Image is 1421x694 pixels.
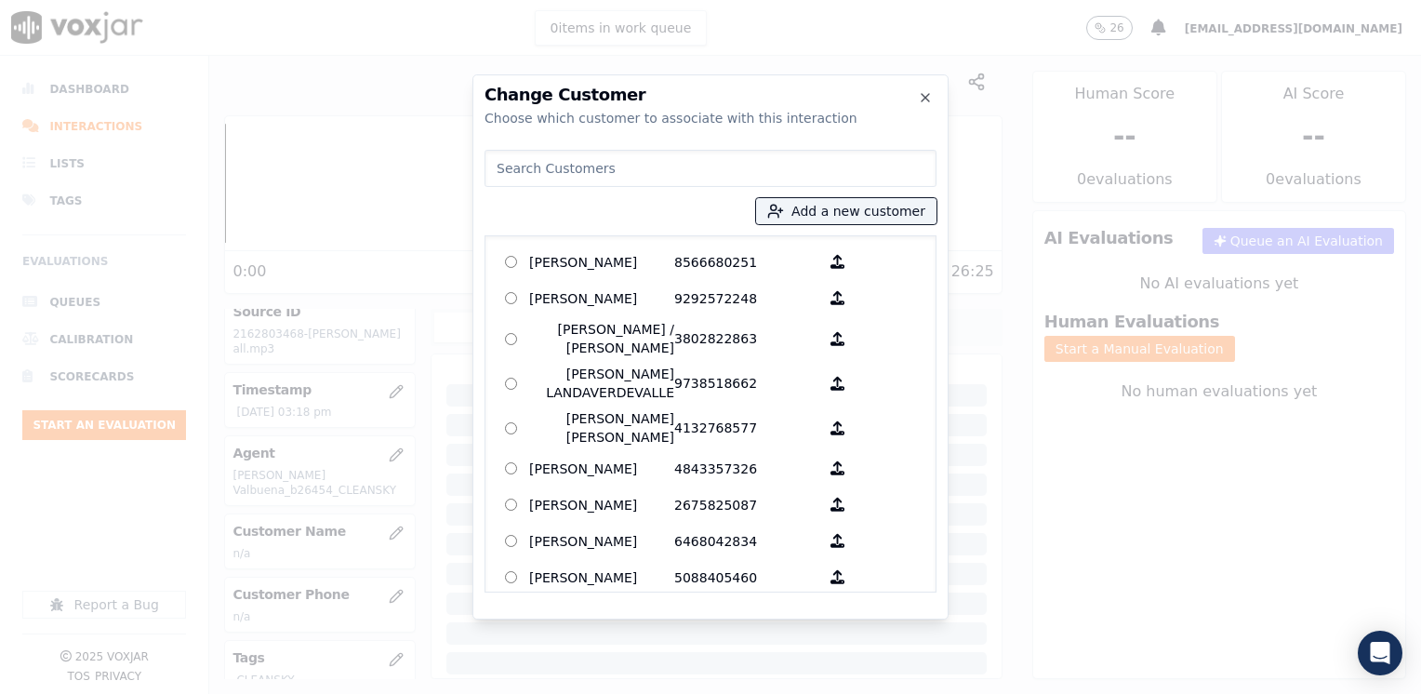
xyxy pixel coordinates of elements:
p: 9292572248 [674,284,819,313]
input: [PERSON_NAME] LANDAVERDEVALLE 9738518662 [505,378,517,390]
p: [PERSON_NAME] / [PERSON_NAME] [529,320,674,357]
button: [PERSON_NAME] 2675825087 [819,490,856,519]
button: [PERSON_NAME] [PERSON_NAME] 4132768577 [819,409,856,447]
p: 6468042834 [674,527,819,555]
p: [PERSON_NAME] [529,490,674,519]
input: [PERSON_NAME] 2675825087 [505,499,517,511]
p: 4843357326 [674,454,819,483]
p: 8566680251 [674,247,819,276]
button: [PERSON_NAME] LANDAVERDEVALLE 9738518662 [819,365,856,402]
input: [PERSON_NAME] 9292572248 [505,292,517,304]
p: [PERSON_NAME] LANDAVERDEVALLE [529,365,674,402]
input: Search Customers [485,150,936,187]
p: [PERSON_NAME] [529,247,674,276]
p: 9738518662 [674,365,819,402]
button: [PERSON_NAME] 6468042834 [819,527,856,555]
input: [PERSON_NAME] 4843357326 [505,462,517,474]
p: [PERSON_NAME] [529,563,674,592]
p: 5088405460 [674,563,819,592]
p: [PERSON_NAME] [529,454,674,483]
p: 2675825087 [674,490,819,519]
input: [PERSON_NAME] / [PERSON_NAME] 3802822863 [505,333,517,345]
button: [PERSON_NAME] 4843357326 [819,454,856,483]
p: [PERSON_NAME] [PERSON_NAME] [529,409,674,447]
p: [PERSON_NAME] [529,284,674,313]
p: 4132768577 [674,409,819,447]
input: [PERSON_NAME] [PERSON_NAME] 4132768577 [505,422,517,434]
button: [PERSON_NAME] 5088405460 [819,563,856,592]
p: [PERSON_NAME] [529,527,674,555]
input: [PERSON_NAME] 8566680251 [505,256,517,268]
button: [PERSON_NAME] 9292572248 [819,284,856,313]
button: [PERSON_NAME] 8566680251 [819,247,856,276]
button: [PERSON_NAME] / [PERSON_NAME] 3802822863 [819,320,856,357]
button: Add a new customer [756,198,936,224]
div: Choose which customer to associate with this interaction [485,109,936,127]
p: 3802822863 [674,320,819,357]
input: [PERSON_NAME] 5088405460 [505,571,517,583]
div: Open Intercom Messenger [1358,631,1402,675]
h2: Change Customer [485,87,936,103]
input: [PERSON_NAME] 6468042834 [505,535,517,547]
